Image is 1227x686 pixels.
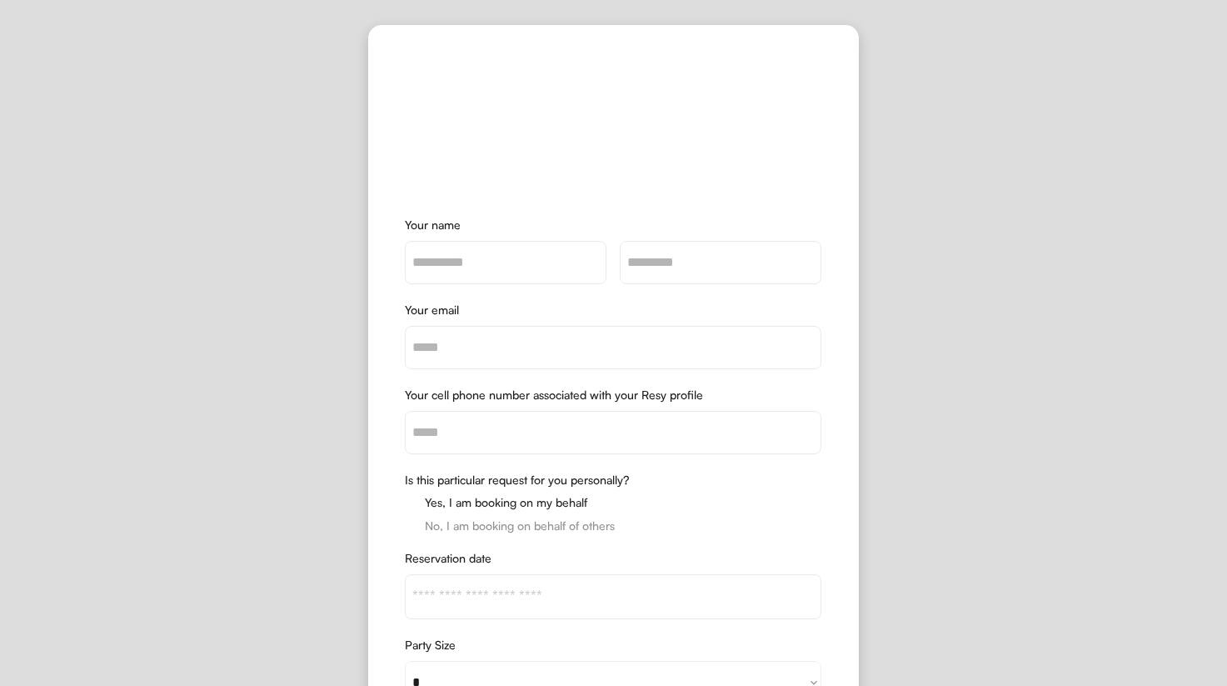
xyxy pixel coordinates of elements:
[405,639,821,651] div: Party Size
[425,520,615,532] div: No, I am booking on behalf of others
[405,389,821,401] div: Your cell phone number associated with your Resy profile
[405,519,418,533] img: yH5BAEAAAAALAAAAAABAAEAAAIBRAA7
[405,553,821,564] div: Reservation date
[405,304,821,316] div: Your email
[425,497,587,508] div: Yes, I am booking on my behalf
[405,474,821,486] div: Is this particular request for you personally?
[405,219,821,231] div: Your name
[405,496,418,509] img: yH5BAEAAAAALAAAAAABAAEAAAIBRAA7
[543,62,685,183] img: yH5BAEAAAAALAAAAAABAAEAAAIBRAA7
